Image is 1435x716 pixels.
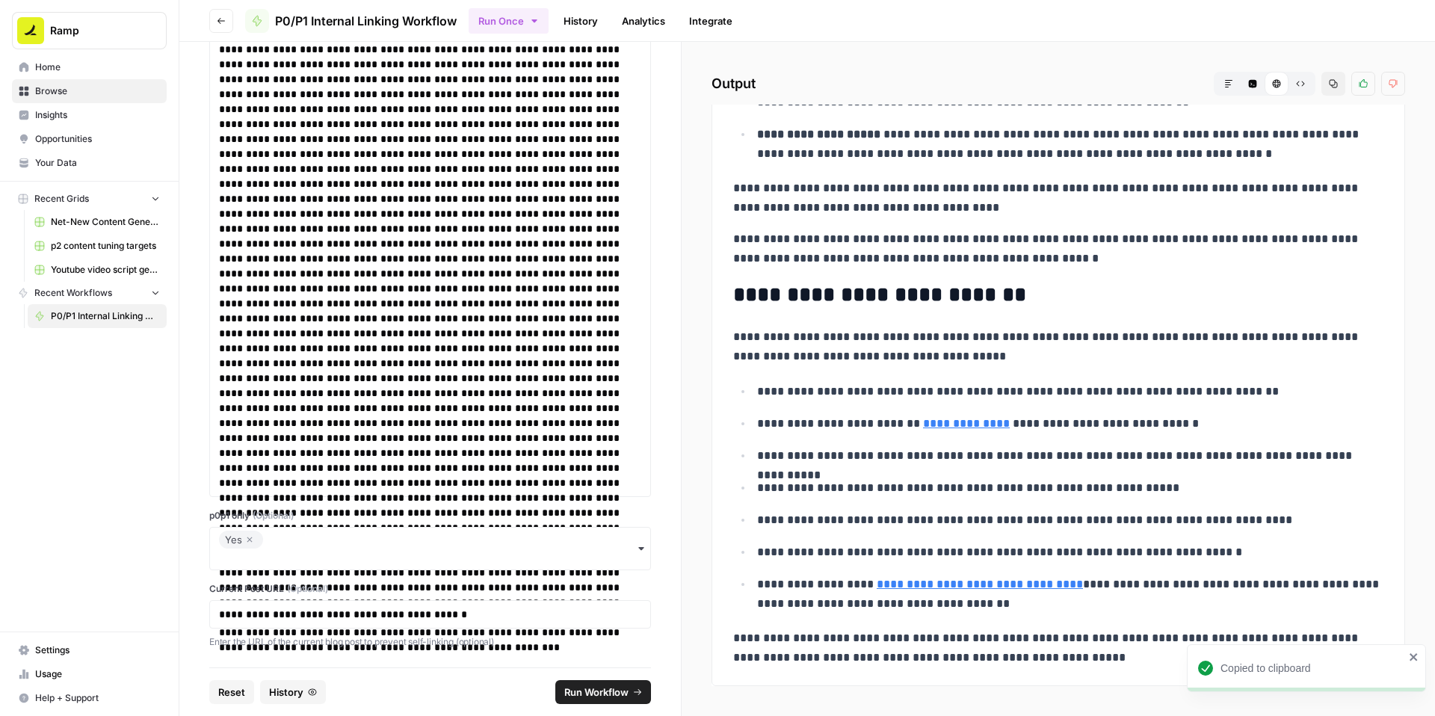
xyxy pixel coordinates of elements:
a: Insights [12,103,167,127]
a: Net-New Content Generator - Grid Template [28,210,167,234]
span: Insights [35,108,160,122]
button: Yes [209,527,651,570]
img: Ramp Logo [17,17,44,44]
div: Copied to clipboard [1220,661,1404,676]
h2: Output [712,72,1405,96]
button: Run Workflow [555,680,651,704]
span: Help + Support [35,691,160,705]
span: (Optional) [287,582,328,596]
a: History [555,9,607,33]
button: Recent Workflows [12,282,167,304]
label: p0p1 only [209,509,651,522]
span: p2 content tuning targets [51,239,160,253]
button: Workspace: Ramp [12,12,167,49]
p: Enter the URL of the current blog post to prevent self-linking (optional) [209,635,651,649]
a: Analytics [613,9,674,33]
span: Reset [218,685,245,700]
div: Yes [225,531,257,549]
button: Recent Grids [12,188,167,210]
a: Your Data [12,151,167,175]
button: close [1409,651,1419,663]
span: P0/P1 Internal Linking Workflow [275,12,457,30]
a: P0/P1 Internal Linking Workflow [28,304,167,328]
a: Opportunities [12,127,167,151]
span: P0/P1 Internal Linking Workflow [51,309,160,323]
span: History [269,685,303,700]
span: Opportunities [35,132,160,146]
button: Help + Support [12,686,167,710]
label: Current Post URL [209,582,651,596]
span: Ramp [50,23,141,38]
span: Youtube video script generator [51,263,160,277]
a: Usage [12,662,167,686]
span: Recent Grids [34,192,89,206]
a: p2 content tuning targets [28,234,167,258]
span: Settings [35,644,160,657]
span: (Optional) [253,509,294,522]
button: Reset [209,680,254,704]
a: P0/P1 Internal Linking Workflow [245,9,457,33]
a: Home [12,55,167,79]
a: Settings [12,638,167,662]
span: Browse [35,84,160,98]
span: Run Workflow [564,685,629,700]
span: Usage [35,667,160,681]
span: Your Data [35,156,160,170]
span: Net-New Content Generator - Grid Template [51,215,160,229]
span: Recent Workflows [34,286,112,300]
a: Youtube video script generator [28,258,167,282]
button: History [260,680,326,704]
a: Browse [12,79,167,103]
button: Run Once [469,8,549,34]
a: Integrate [680,9,741,33]
span: Home [35,61,160,74]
